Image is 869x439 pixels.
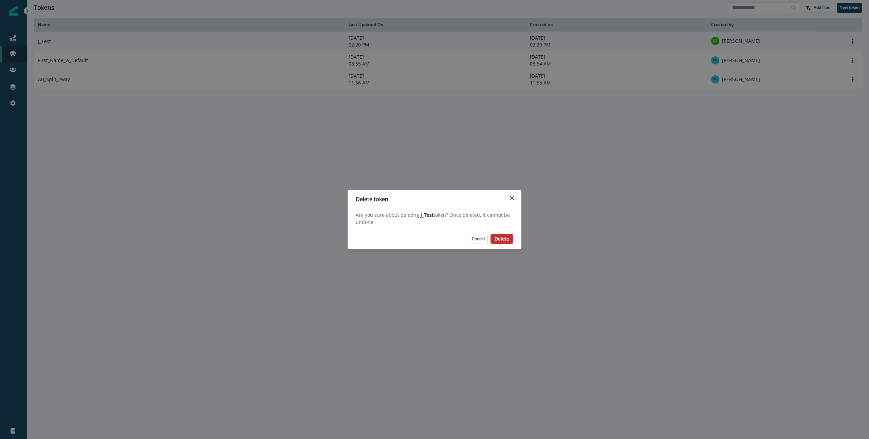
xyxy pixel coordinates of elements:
button: Delete [491,234,513,244]
p: Are you sure about deleting token ? Once deleted, it cannot be undone [356,211,513,226]
span: J_Test [421,212,433,218]
p: Delete [495,236,509,242]
button: Cancel [469,234,488,244]
button: Close [506,192,517,203]
p: Cancel [472,236,485,241]
p: Delete token [356,195,388,203]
